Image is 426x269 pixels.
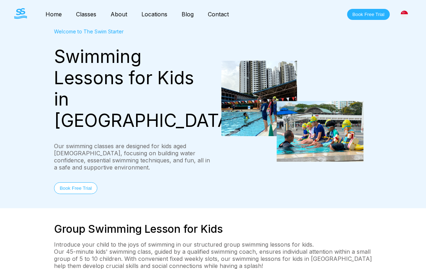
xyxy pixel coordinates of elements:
div: [GEOGRAPHIC_DATA] [397,7,412,22]
a: Home [38,11,69,18]
div: Welcome to The Swim Starter [54,28,213,34]
a: Locations [134,11,174,18]
div: Swimming Lessons for Kids in [GEOGRAPHIC_DATA] [54,46,213,131]
a: About [103,11,134,18]
p: Introduce your child to the joys of swimming in our structured group swimming lessons for kids. [54,241,372,248]
h2: Group Swimming Lesson for Kids [54,222,372,235]
img: The Swim Starter Logo [14,8,27,19]
a: Blog [174,11,201,18]
img: students attending a group swimming lesson for kids [221,61,363,162]
button: Book Free Trial [54,182,97,194]
img: Singapore [401,11,408,18]
button: Book Free Trial [347,9,390,20]
div: Our swimming classes are designed for kids aged [DEMOGRAPHIC_DATA], focusing on building water co... [54,142,213,171]
a: Classes [69,11,103,18]
a: Contact [201,11,236,18]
